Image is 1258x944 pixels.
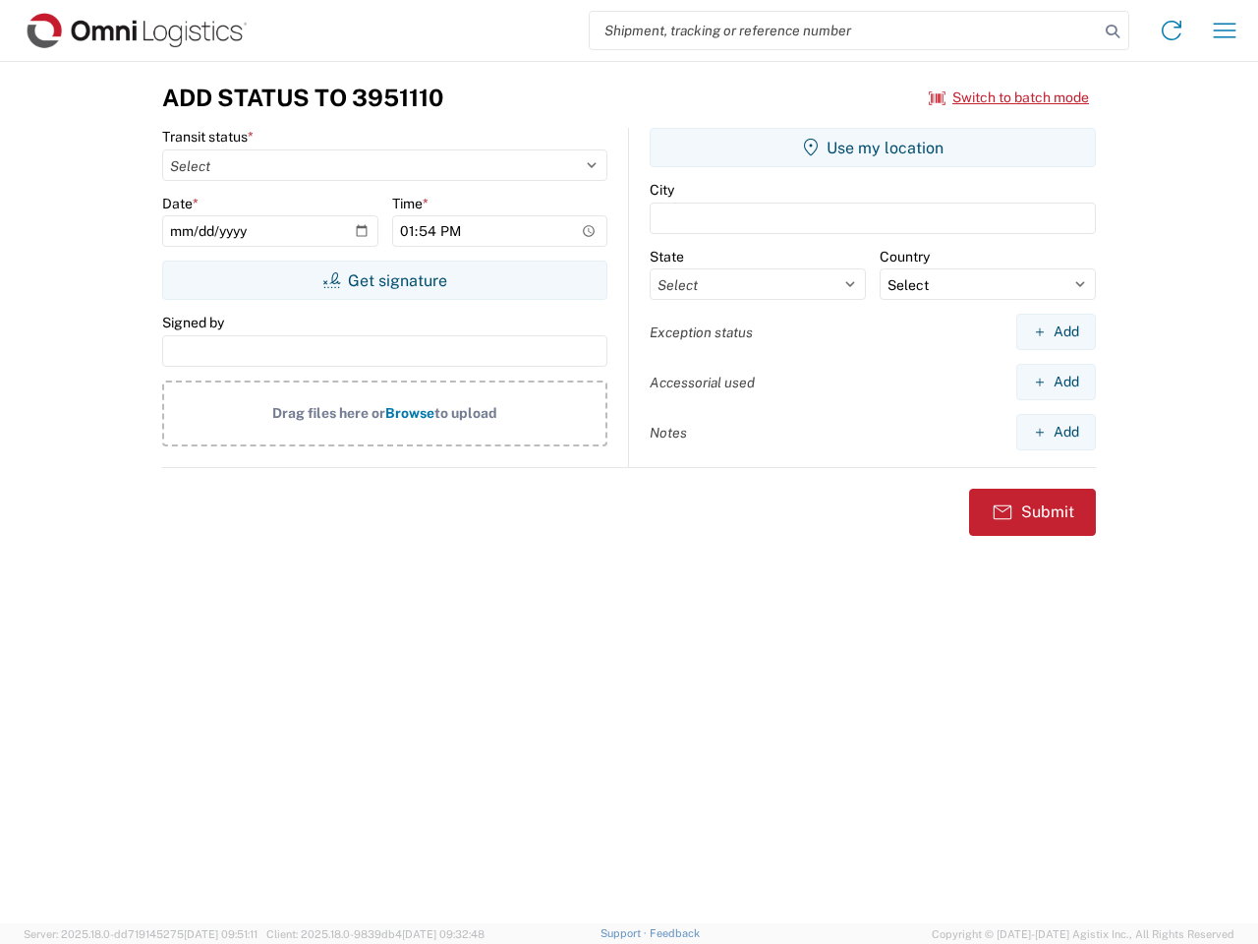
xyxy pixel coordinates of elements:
[1016,314,1096,350] button: Add
[650,324,753,341] label: Exception status
[272,405,385,421] span: Drag files here or
[162,84,443,112] h3: Add Status to 3951110
[402,928,485,940] span: [DATE] 09:32:48
[969,489,1096,536] button: Submit
[162,195,199,212] label: Date
[650,128,1096,167] button: Use my location
[266,928,485,940] span: Client: 2025.18.0-9839db4
[392,195,429,212] label: Time
[600,927,650,939] a: Support
[932,925,1234,943] span: Copyright © [DATE]-[DATE] Agistix Inc., All Rights Reserved
[650,424,687,442] label: Notes
[650,374,755,391] label: Accessorial used
[590,12,1099,49] input: Shipment, tracking or reference number
[650,181,674,199] label: City
[162,314,224,331] label: Signed by
[929,82,1089,114] button: Switch to batch mode
[1016,364,1096,400] button: Add
[434,405,497,421] span: to upload
[650,927,700,939] a: Feedback
[650,248,684,265] label: State
[184,928,257,940] span: [DATE] 09:51:11
[385,405,434,421] span: Browse
[880,248,930,265] label: Country
[1016,414,1096,450] button: Add
[24,928,257,940] span: Server: 2025.18.0-dd719145275
[162,128,254,146] label: Transit status
[162,261,607,300] button: Get signature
